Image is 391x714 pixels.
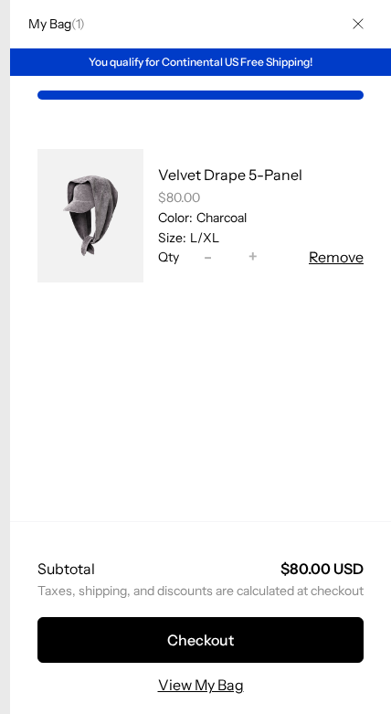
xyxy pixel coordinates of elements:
[158,674,244,696] a: View My Bag
[37,559,95,579] h2: Subtotal
[186,229,219,246] dd: L/XL
[19,16,85,32] h2: My Bag
[76,16,79,32] span: 1
[158,229,186,246] dt: Size:
[71,16,85,32] span: ( )
[158,209,193,226] dt: Color:
[37,617,364,663] button: Checkout
[193,209,247,226] dd: Charcoal
[204,245,212,270] span: -
[221,246,239,268] input: Quantity for Velvet Drape 5-Panel
[194,246,221,268] button: -
[10,48,391,76] div: You qualify for Continental US Free Shipping!
[37,582,364,599] small: Taxes, shipping, and discounts are calculated at checkout
[158,189,364,206] div: $80.00
[158,165,302,184] a: Velvet Drape 5-Panel
[248,245,258,270] span: +
[280,559,364,578] strong: $80.00 USD
[309,246,364,268] button: Remove Velvet Drape 5-Panel - Charcoal / L/XL
[158,249,179,265] span: Qty
[239,246,267,268] button: +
